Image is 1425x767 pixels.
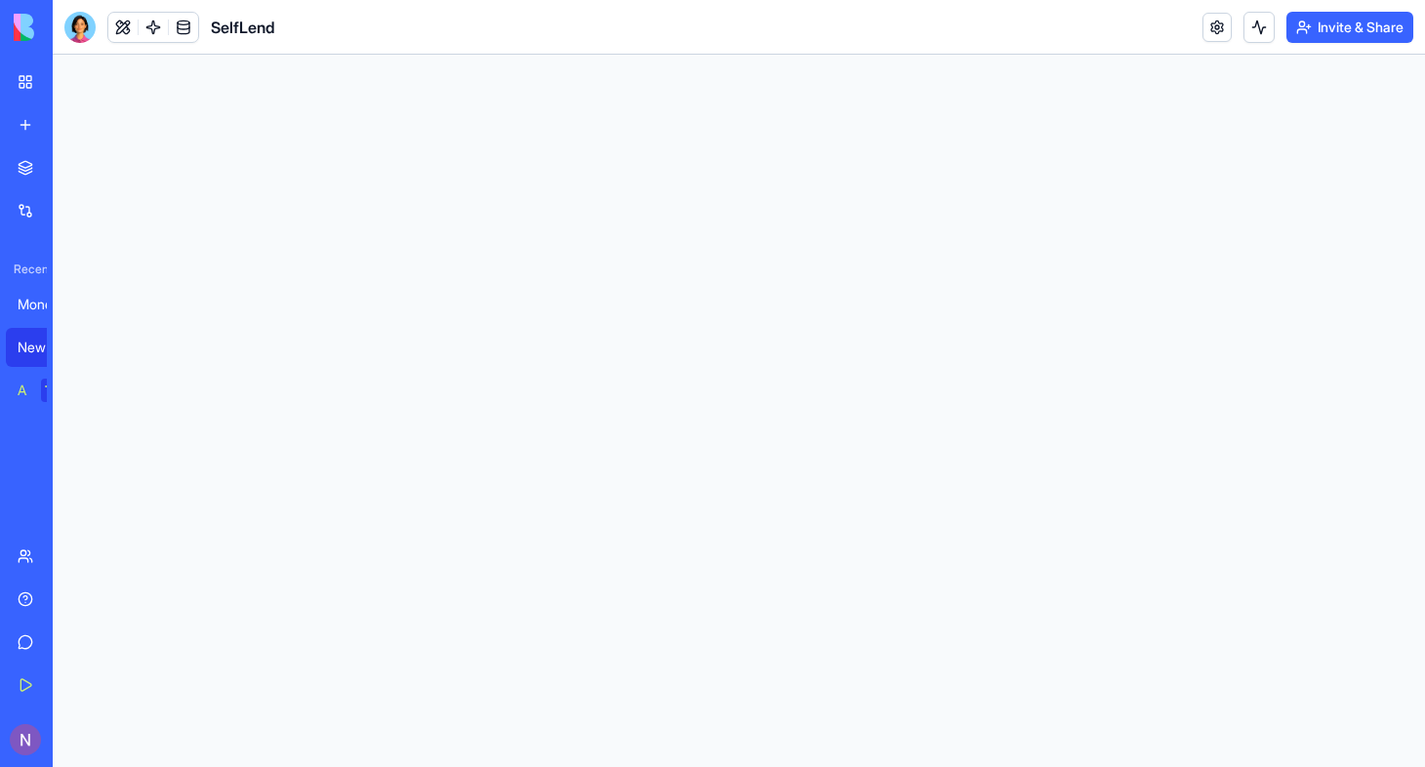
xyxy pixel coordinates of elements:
a: AI Logo GeneratorTRY [6,371,84,410]
span: SelfLend [211,16,275,39]
a: MoneyMaster [6,285,84,324]
button: Invite & Share [1286,12,1413,43]
div: MoneyMaster [18,295,72,314]
a: New App [6,328,84,367]
img: logo [14,14,135,41]
img: ACg8ocKqpMLrjRbjw3-EunZZHqD1E129EI-fRv5qrrmmBfEv7-rekQ=s96-c [10,724,41,755]
div: TRY [41,379,72,402]
div: AI Logo Generator [18,381,27,400]
span: Recent [6,262,47,277]
div: New App [18,338,72,357]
